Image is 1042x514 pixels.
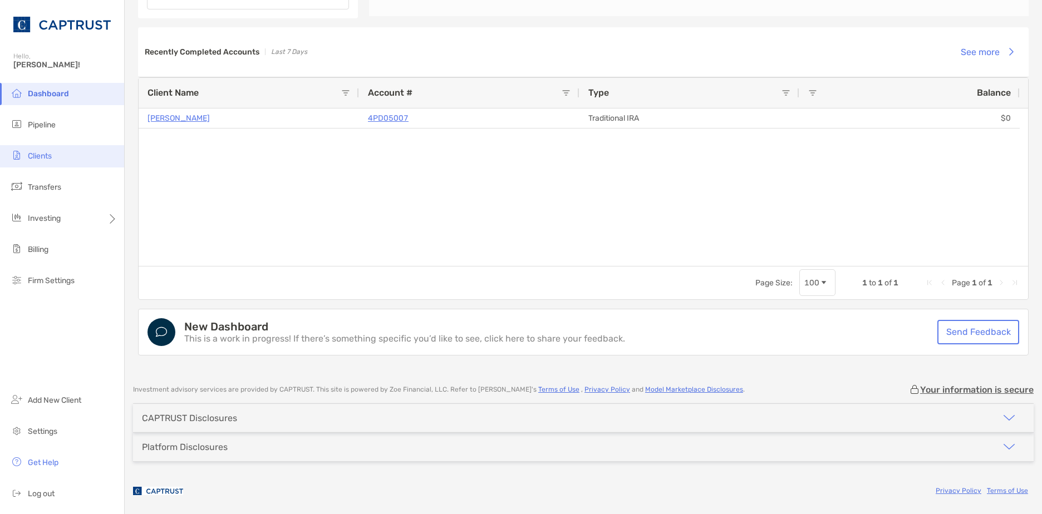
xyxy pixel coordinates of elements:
img: pipeline icon [10,117,23,131]
span: 1 [862,278,867,288]
span: Firm Settings [28,276,75,285]
span: Clients [28,151,52,161]
img: dashboard icon [10,86,23,100]
span: of [884,278,892,288]
span: Billing [28,245,48,254]
img: clients icon [10,149,23,162]
img: get-help icon [10,455,23,468]
span: Pipeline [28,120,56,130]
img: transfers icon [10,180,23,193]
a: Terms of Use [538,385,579,393]
span: Add New Client [28,396,81,405]
span: Investing [28,214,61,223]
button: See more [952,39,1022,64]
p: Last 7 Days [271,45,307,59]
span: of [979,278,986,288]
a: Privacy Policy [584,385,630,393]
h3: Recently Completed Accounts [145,47,259,57]
img: settings icon [10,424,23,437]
a: [PERSON_NAME] [148,111,210,125]
div: Page Size [799,269,835,296]
div: Page Size: [755,278,793,288]
span: [PERSON_NAME]! [13,60,117,70]
span: 1 [893,278,898,288]
span: Balance [977,87,1011,98]
span: Get Help [28,458,58,467]
span: Log out [28,489,55,498]
p: Investment advisory services are provided by CAPTRUST . This site is powered by Zoe Financial, LL... [133,385,745,394]
img: icon arrow [1002,411,1016,424]
div: First Page [925,278,934,287]
div: 100 [804,278,819,288]
div: Next Page [997,278,1006,287]
div: $0 [799,108,1020,128]
span: Page [952,278,970,288]
span: Transfers [28,182,61,192]
img: company logo [133,478,183,503]
img: CAPTRUST Logo [13,4,111,45]
a: Privacy Policy [936,487,981,495]
span: Type [588,87,609,98]
div: Traditional IRA [579,108,799,128]
div: Platform Disclosures [142,442,228,452]
p: Your information is secure [920,384,1034,395]
div: CAPTRUST Disclosures [142,413,237,423]
h4: New Dashboard [184,321,625,332]
p: This is a work in progress! If there’s something specific you’d like to see, click here to share ... [184,334,625,343]
span: Client Name [148,87,199,98]
span: 1 [987,278,992,288]
img: icon arrow [1002,440,1016,453]
span: to [869,278,876,288]
a: Send Feedback [937,320,1019,344]
span: Dashboard [28,89,69,98]
div: Previous Page [938,278,947,287]
span: Settings [28,427,57,436]
span: Account # [368,87,412,98]
span: 1 [878,278,883,288]
a: Terms of Use [987,487,1028,495]
img: logout icon [10,486,23,500]
img: add_new_client icon [10,393,23,406]
span: 1 [972,278,977,288]
img: billing icon [10,242,23,255]
a: Model Marketplace Disclosures [645,385,743,393]
img: investing icon [10,211,23,224]
img: firm-settings icon [10,273,23,286]
a: 4PD05007 [368,111,409,125]
div: Last Page [1010,278,1019,287]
